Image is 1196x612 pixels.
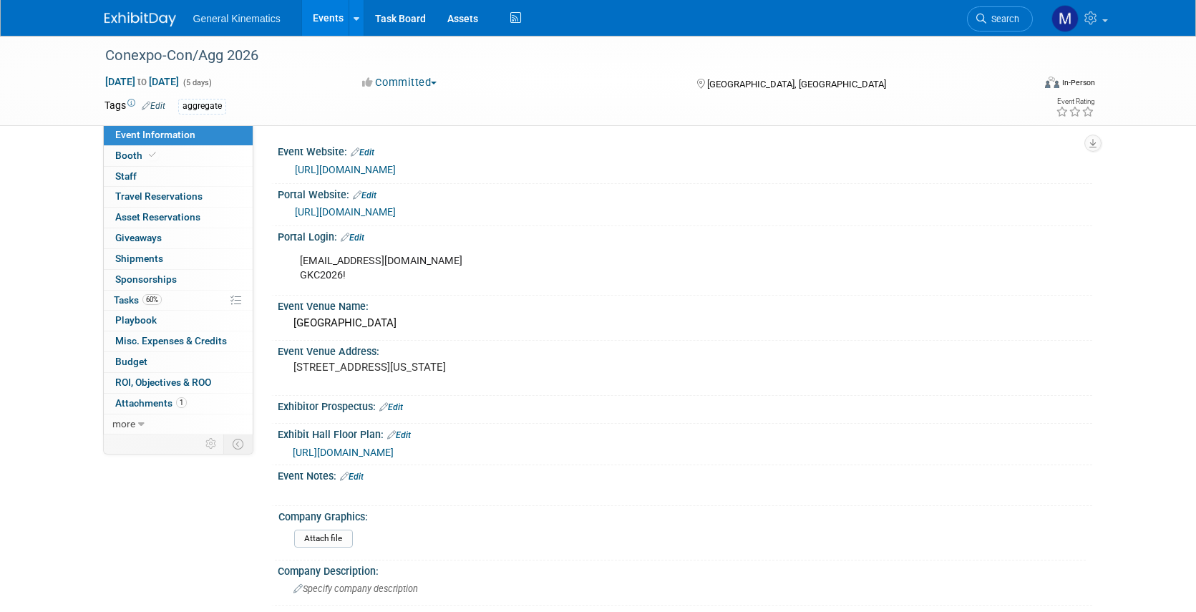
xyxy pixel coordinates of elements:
[340,472,364,482] a: Edit
[104,146,253,166] a: Booth
[112,418,135,429] span: more
[115,232,162,243] span: Giveaways
[278,141,1092,160] div: Event Website:
[104,75,180,88] span: [DATE] [DATE]
[278,424,1092,442] div: Exhibit Hall Floor Plan:
[104,414,253,434] a: more
[115,253,163,264] span: Shipments
[278,184,1092,203] div: Portal Website:
[288,312,1081,334] div: [GEOGRAPHIC_DATA]
[104,125,253,145] a: Event Information
[357,75,442,90] button: Committed
[115,356,147,367] span: Budget
[104,394,253,414] a: Attachments1
[278,296,1092,314] div: Event Venue Name:
[967,6,1033,31] a: Search
[176,397,187,408] span: 1
[1045,77,1059,88] img: Format-Inperson.png
[293,583,418,594] span: Specify company description
[104,311,253,331] a: Playbook
[115,335,227,346] span: Misc. Expenses & Credits
[104,98,165,115] td: Tags
[104,187,253,207] a: Travel Reservations
[142,294,162,305] span: 60%
[387,430,411,440] a: Edit
[104,167,253,187] a: Staff
[341,233,364,243] a: Edit
[351,147,374,157] a: Edit
[104,352,253,372] a: Budget
[278,396,1092,414] div: Exhibitor Prospectus:
[178,99,226,114] div: aggregate
[379,402,403,412] a: Edit
[115,314,157,326] span: Playbook
[104,208,253,228] a: Asset Reservations
[290,247,935,290] div: [EMAIL_ADDRESS][DOMAIN_NAME] GKC2026!
[115,150,159,161] span: Booth
[278,226,1092,245] div: Portal Login:
[104,12,176,26] img: ExhibitDay
[295,164,396,175] a: [URL][DOMAIN_NAME]
[104,249,253,269] a: Shipments
[115,211,200,223] span: Asset Reservations
[948,74,1096,96] div: Event Format
[193,13,281,24] span: General Kinematics
[104,331,253,351] a: Misc. Expenses & Credits
[1056,98,1094,105] div: Event Rating
[100,43,1011,69] div: Conexpo-Con/Agg 2026
[104,291,253,311] a: Tasks60%
[278,341,1092,359] div: Event Venue Address:
[149,151,156,159] i: Booth reservation complete
[115,377,211,388] span: ROI, Objectives & ROO
[182,78,212,87] span: (5 days)
[278,465,1092,484] div: Event Notes:
[199,434,224,453] td: Personalize Event Tab Strip
[115,397,187,409] span: Attachments
[135,76,149,87] span: to
[293,361,601,374] pre: [STREET_ADDRESS][US_STATE]
[707,79,886,89] span: [GEOGRAPHIC_DATA], [GEOGRAPHIC_DATA]
[295,206,396,218] a: [URL][DOMAIN_NAME]
[104,228,253,248] a: Giveaways
[115,129,195,140] span: Event Information
[986,14,1019,24] span: Search
[114,294,162,306] span: Tasks
[1051,5,1079,32] img: Matthew Mangoni
[293,447,394,458] a: [URL][DOMAIN_NAME]
[353,190,376,200] a: Edit
[115,273,177,285] span: Sponsorships
[1061,77,1095,88] div: In-Person
[104,373,253,393] a: ROI, Objectives & ROO
[115,190,203,202] span: Travel Reservations
[142,101,165,111] a: Edit
[278,560,1092,578] div: Company Description:
[104,270,253,290] a: Sponsorships
[278,506,1086,524] div: Company Graphics:
[223,434,253,453] td: Toggle Event Tabs
[115,170,137,182] span: Staff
